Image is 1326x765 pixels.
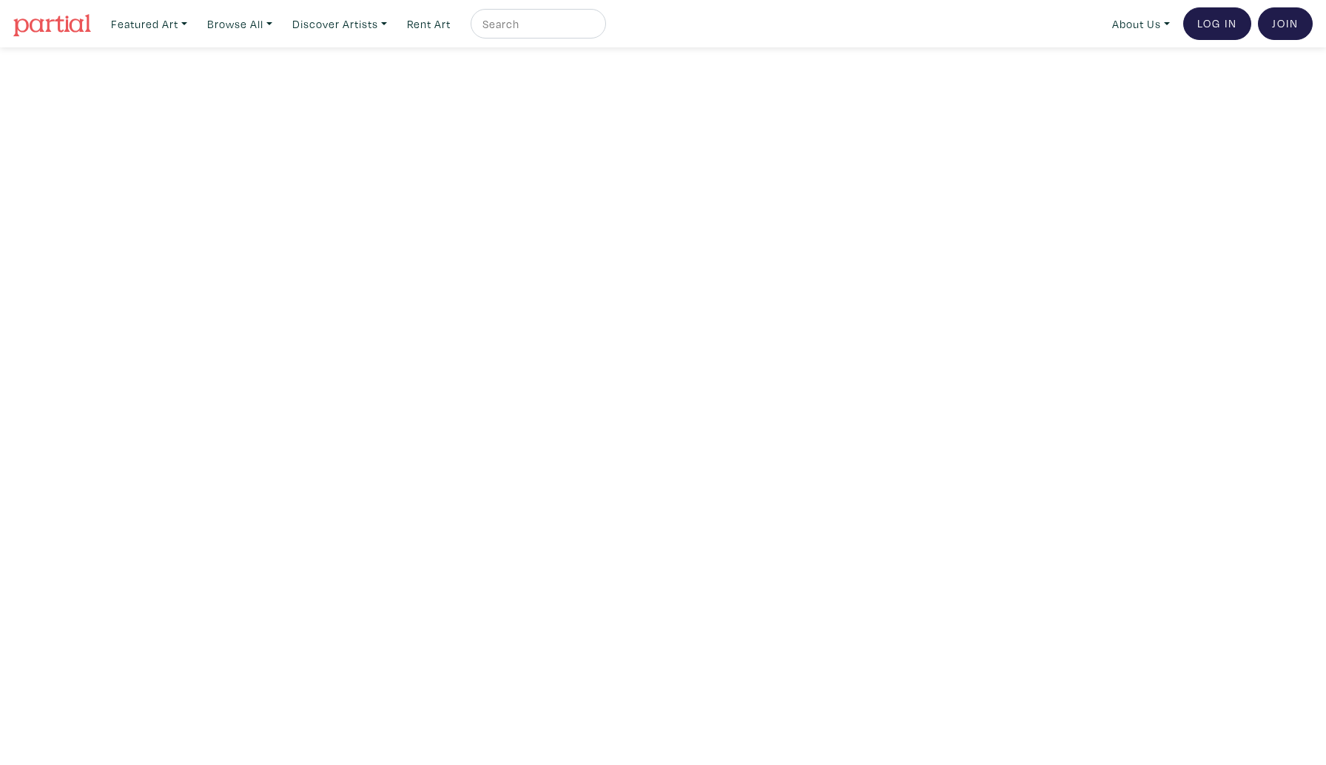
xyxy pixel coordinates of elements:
a: Log In [1183,7,1251,40]
input: Search [481,15,592,33]
a: Rent Art [400,9,457,39]
a: Featured Art [104,9,194,39]
a: Browse All [201,9,279,39]
a: About Us [1105,9,1177,39]
a: Join [1258,7,1313,40]
a: Discover Artists [286,9,394,39]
